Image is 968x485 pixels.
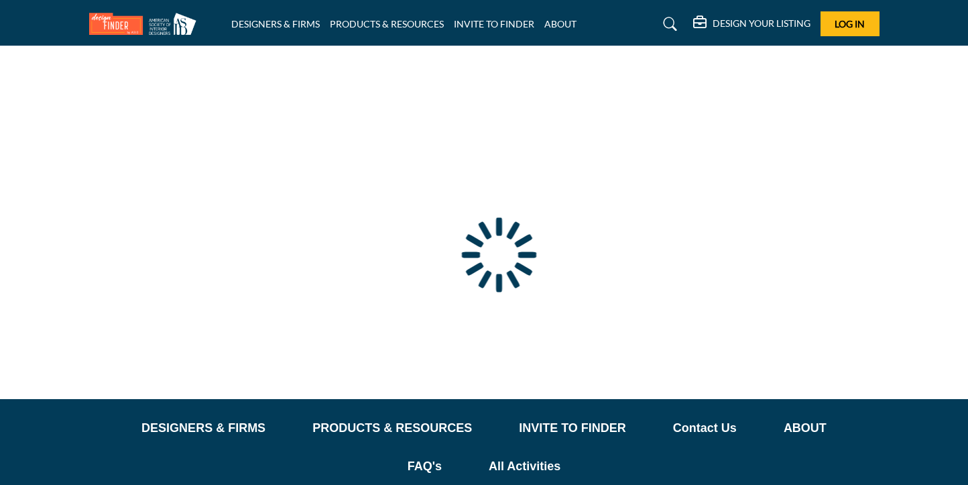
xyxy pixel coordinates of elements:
[713,17,810,30] h5: DESIGN YOUR LISTING
[544,18,577,30] a: ABOUT
[231,18,320,30] a: DESIGNERS & FIRMS
[330,18,444,30] a: PRODUCTS & RESOURCES
[519,419,626,437] a: INVITE TO FINDER
[408,457,442,476] a: FAQ's
[693,16,810,32] div: DESIGN YOUR LISTING
[141,419,265,437] a: DESIGNERS & FIRMS
[835,18,865,30] span: Log In
[489,457,560,476] a: All Activities
[821,11,880,36] button: Log In
[454,18,534,30] a: INVITE TO FINDER
[673,419,737,437] a: Contact Us
[784,419,827,437] a: ABOUT
[650,13,686,35] a: Search
[312,419,472,437] a: PRODUCTS & RESOURCES
[89,13,203,35] img: Site Logo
